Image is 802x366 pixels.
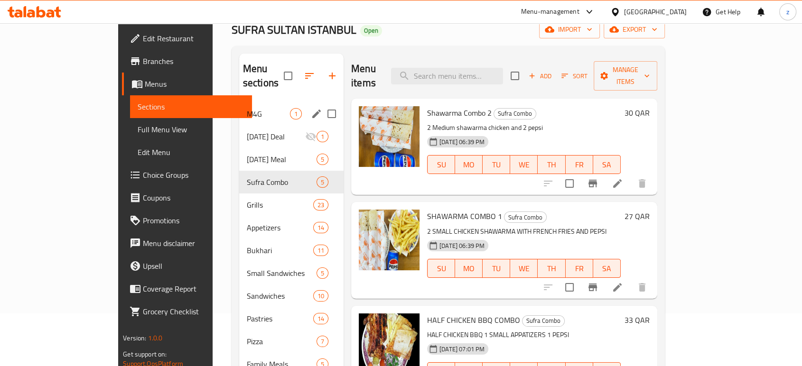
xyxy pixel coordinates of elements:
[143,238,244,249] span: Menu disclaimer
[483,259,510,278] button: TU
[427,259,455,278] button: SU
[525,69,555,83] button: Add
[427,209,502,223] span: SHAWARMA COMBO 1
[514,262,534,275] span: WE
[130,95,252,118] a: Sections
[625,210,650,223] h6: 27 QAR
[247,267,317,279] span: Small Sandwiches
[138,146,244,158] span: Edit Menu
[239,307,344,330] div: Pastries14
[560,277,579,297] span: Select to update
[239,148,344,171] div: [DATE] Meal5
[601,64,650,88] span: Manage items
[427,155,455,174] button: SU
[290,108,302,119] div: items
[130,118,252,141] a: Full Menu View
[123,348,167,360] span: Get support on:
[122,186,252,209] a: Coupons
[143,260,244,272] span: Upsell
[239,284,344,307] div: Sandwiches10
[510,155,538,174] button: WE
[555,69,594,83] span: Sort items
[510,259,538,278] button: WE
[130,141,252,164] a: Edit Menu
[581,172,604,195] button: Branch-specific-item
[581,276,604,299] button: Branch-specific-item
[247,290,313,302] span: Sandwiches
[560,174,579,193] span: Select to update
[123,332,146,344] span: Version:
[239,102,344,125] div: M4G1edit
[239,193,344,216] div: Grills23
[314,314,328,323] span: 14
[459,262,479,275] span: MO
[525,69,555,83] span: Add item
[239,262,344,284] div: Small Sandwiches5
[247,154,317,165] span: [DATE] Meal
[597,158,617,172] span: SA
[317,176,328,188] div: items
[143,33,244,44] span: Edit Restaurant
[436,137,488,146] span: [DATE] 06:39 PM
[247,199,313,210] span: Grills
[247,108,290,119] span: M4G
[317,132,328,141] span: 1
[239,216,344,239] div: Appetizers14
[514,158,534,172] span: WE
[239,239,344,262] div: Bukhari11
[436,345,488,354] span: [DATE] 07:01 PM
[247,222,313,233] div: Appetizers
[143,306,244,317] span: Grocery Checklist
[391,68,503,84] input: search
[298,64,321,87] span: Sort sections
[239,125,344,148] div: [DATE] Deal1
[314,223,328,232] span: 14
[505,66,525,86] span: Select section
[566,155,593,174] button: FR
[317,131,328,142] div: items
[122,277,252,300] a: Coverage Report
[122,50,252,73] a: Branches
[143,55,244,67] span: Branches
[305,131,317,142] svg: Inactive section
[593,259,621,278] button: SA
[317,155,328,164] span: 5
[313,199,328,210] div: items
[143,215,244,226] span: Promotions
[541,158,561,172] span: TH
[317,178,328,187] span: 5
[247,131,305,142] div: Ramadan Deal
[494,108,536,119] span: Sufra Combo
[561,71,588,82] span: Sort
[631,172,653,195] button: delete
[538,155,565,174] button: TH
[538,259,565,278] button: TH
[559,69,590,83] button: Sort
[360,27,382,35] span: Open
[247,245,313,256] span: Bukhari
[612,282,623,293] a: Edit menu item
[541,262,561,275] span: TH
[122,27,252,50] a: Edit Restaurant
[247,313,313,324] span: Pastries
[247,154,317,165] div: Ramadan Meal
[436,241,488,250] span: [DATE] 06:39 PM
[143,283,244,294] span: Coverage Report
[247,176,317,188] span: Sufra Combo
[247,336,317,347] div: Pizza
[314,246,328,255] span: 11
[239,330,344,353] div: Pizza7
[624,7,687,17] div: [GEOGRAPHIC_DATA]
[612,178,623,189] a: Edit menu item
[527,71,553,82] span: Add
[566,259,593,278] button: FR
[314,201,328,210] span: 23
[232,19,356,40] span: SUFRA SULTAN ISTANBUL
